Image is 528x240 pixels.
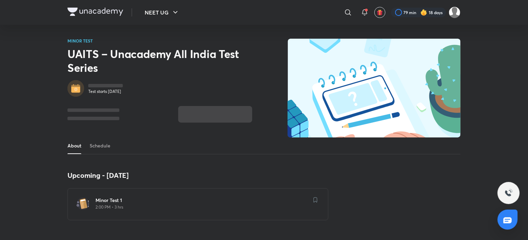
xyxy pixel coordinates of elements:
[90,137,110,154] a: Schedule
[140,6,184,19] button: NEET UG
[67,171,328,180] h4: Upcoming - [DATE]
[313,197,318,203] img: save
[95,197,309,204] h6: Minor Test 1
[374,7,385,18] button: avatar
[67,137,81,154] a: About
[95,204,309,210] p: 2:00 PM • 3 hrs
[88,89,123,94] p: Test starts [DATE]
[420,9,427,16] img: streak
[377,9,383,16] img: avatar
[449,7,461,18] img: surabhi
[67,8,123,18] a: Company Logo
[76,197,90,211] img: test
[504,189,513,197] img: ttu
[67,8,123,16] img: Company Logo
[67,47,245,75] h2: UAITS – Unacademy All India Test Series
[67,39,252,43] p: MINOR TEST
